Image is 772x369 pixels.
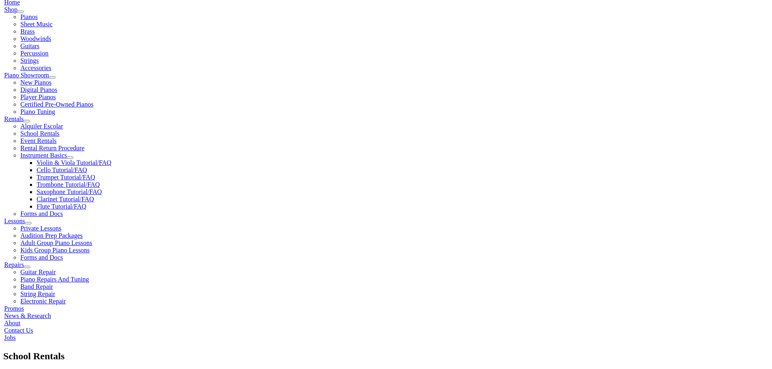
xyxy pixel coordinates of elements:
[24,266,30,268] button: Open submenu of Repairs
[36,181,100,188] a: Trombone Tutorial/FAQ
[24,120,30,122] button: Open submenu of Rentals
[20,276,89,283] a: Piano Repairs And Tuning
[20,283,53,290] a: Band Repair
[4,327,33,334] a: Contact Us
[36,174,95,181] a: Trumpet Tutorial/FAQ
[20,57,38,64] a: Strings
[20,86,57,93] a: Digital Pianos
[36,166,87,173] a: Cello Tutorial/FAQ
[20,21,53,28] a: Sheet Music
[20,28,35,35] a: Brass
[20,210,63,217] a: Forms and Docs
[20,50,48,57] a: Percussion
[49,76,56,79] button: Open submenu of Piano Showroom
[4,72,49,79] a: Piano Showroom
[20,298,66,305] a: Electronic Repair
[4,6,17,13] a: Shop
[36,196,94,203] a: Clarinet Tutorial/FAQ
[20,254,63,261] a: Forms and Docs
[17,11,24,13] button: Open submenu of Shop
[4,320,20,326] a: About
[20,101,93,108] a: Certified Pre-Owned Pianos
[20,269,56,275] a: Guitar Repair
[20,43,39,49] a: Guitars
[20,232,83,239] a: Audition Prep Packages
[20,35,51,42] a: Woodwinds
[20,64,51,71] a: Accessories
[20,123,63,130] a: Alquiler Escolar
[20,79,51,86] a: New Pianos
[20,108,55,115] a: Piano Tuning
[4,261,24,268] a: Repairs
[20,94,56,100] a: Player Pianos
[20,239,92,246] a: Adult Group Piano Lessons
[3,350,769,363] h1: School Rentals
[3,350,769,363] section: Page Title Bar
[20,247,90,254] a: Kids Group Piano Lessons
[20,130,59,137] a: School Rentals
[20,145,84,151] a: Rental Return Procedure
[20,152,67,159] a: Instrument Basics
[36,159,111,166] a: Violin & Viola Tutorial/FAQ
[4,334,15,341] a: Jobs
[4,218,25,224] a: Lessons
[4,312,51,319] a: News & Research
[4,115,24,122] a: Rentals
[20,290,55,297] a: String Repair
[4,305,24,312] a: Promos
[20,137,56,144] a: Event Rentals
[36,203,86,210] a: Flute Tutorial/FAQ
[20,13,38,20] a: Pianos
[36,188,102,195] a: Saxophone Tutorial/FAQ
[20,225,61,232] a: Private Lessons
[67,156,73,159] button: Open submenu of Instrument Basics
[25,222,32,224] button: Open submenu of Lessons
